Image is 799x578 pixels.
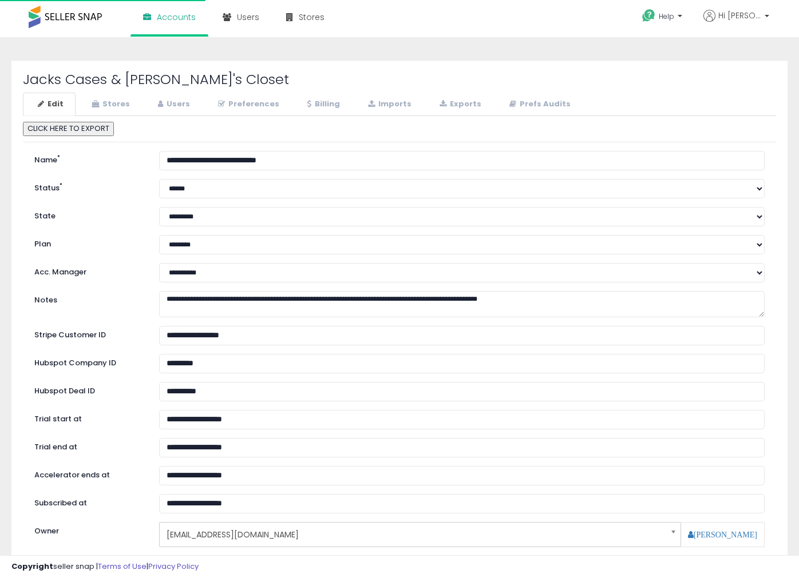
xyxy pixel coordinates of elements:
[26,382,151,397] label: Hubspot Deal ID
[203,93,291,116] a: Preferences
[148,561,199,572] a: Privacy Policy
[237,11,259,23] span: Users
[23,72,776,87] h2: Jacks Cases & [PERSON_NAME]'s Closet
[23,122,114,136] button: CLICK HERE TO EXPORT
[26,291,151,306] label: Notes
[26,410,151,425] label: Trial start at
[292,93,352,116] a: Billing
[26,151,151,166] label: Name
[26,438,151,453] label: Trial end at
[98,561,147,572] a: Terms of Use
[353,93,424,116] a: Imports
[495,93,583,116] a: Prefs Audits
[143,93,202,116] a: Users
[26,235,151,250] label: Plan
[26,263,151,278] label: Acc. Manager
[26,179,151,194] label: Status
[77,93,142,116] a: Stores
[26,494,151,509] label: Subscribed at
[23,93,76,116] a: Edit
[703,10,769,35] a: Hi [PERSON_NAME]
[11,561,199,572] div: seller snap | |
[157,11,196,23] span: Accounts
[26,326,151,341] label: Stripe Customer ID
[11,561,53,572] strong: Copyright
[26,354,151,369] label: Hubspot Company ID
[718,10,761,21] span: Hi [PERSON_NAME]
[26,207,151,222] label: State
[26,466,151,481] label: Accelerator ends at
[659,11,674,21] span: Help
[688,531,757,539] a: [PERSON_NAME]
[167,525,659,544] span: [EMAIL_ADDRESS][DOMAIN_NAME]
[34,526,59,537] label: Owner
[642,9,656,23] i: Get Help
[425,93,493,116] a: Exports
[299,11,325,23] span: Stores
